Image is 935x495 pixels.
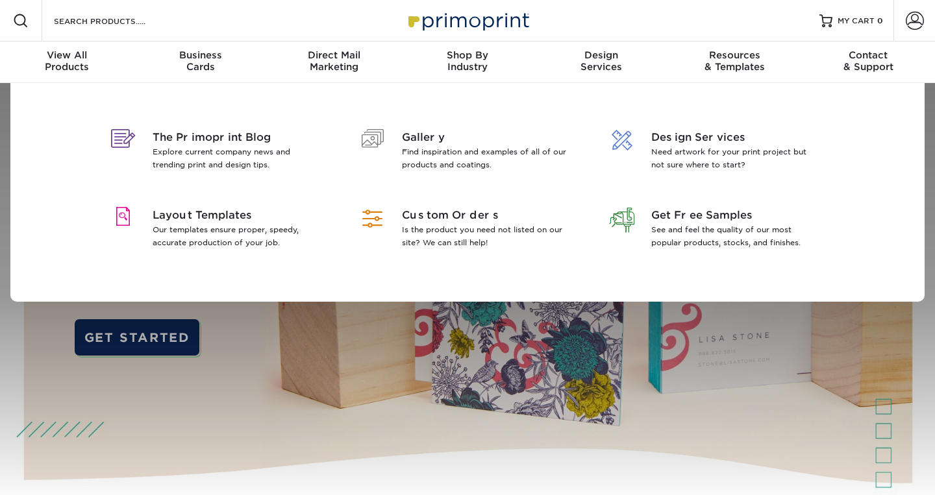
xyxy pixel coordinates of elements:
a: The Primoprint Blog Explore current company news and trending print and design tips. [103,114,333,192]
a: Resources& Templates [668,42,802,83]
div: Cards [134,49,268,73]
span: Shop By [401,49,534,61]
a: Layout Templates Our templates ensure proper, speedy, accurate production of your job. [103,192,333,270]
p: Is the product you need not listed on our site? We can still help! [402,223,570,249]
a: Shop ByIndustry [401,42,534,83]
input: SEARCH PRODUCTS..... [53,13,179,29]
span: Custom Orders [402,208,570,223]
span: The Primoprint Blog [153,130,321,145]
a: Gallery Find inspiration and examples of all of our products and coatings. [353,114,582,192]
div: Marketing [267,49,401,73]
div: & Templates [668,49,802,73]
a: Direct MailMarketing [267,42,401,83]
span: Gallery [402,130,570,145]
div: Industry [401,49,534,73]
span: Resources [668,49,802,61]
p: Need artwork for your print project but not sure where to start? [651,145,819,171]
span: 0 [877,16,883,25]
span: Direct Mail [267,49,401,61]
a: Custom Orders Is the product you need not listed on our site? We can still help! [353,192,582,270]
div: & Support [801,49,935,73]
span: Layout Templates [153,208,321,223]
p: Find inspiration and examples of all of our products and coatings. [402,145,570,171]
a: Contact& Support [801,42,935,83]
div: Services [534,49,668,73]
a: DesignServices [534,42,668,83]
a: BusinessCards [134,42,268,83]
span: MY CART [838,16,875,27]
p: See and feel the quality of our most popular products, stocks, and finishes. [651,223,819,249]
span: Design [534,49,668,61]
a: Design Services Need artwork for your print project but not sure where to start? [602,114,832,192]
img: Primoprint [403,6,532,34]
span: Business [134,49,268,61]
p: Explore current company news and trending print and design tips. [153,145,321,171]
span: Get Free Samples [651,208,819,223]
a: Get Free Samples See and feel the quality of our most popular products, stocks, and finishes. [602,192,832,270]
p: Our templates ensure proper, speedy, accurate production of your job. [153,223,321,249]
span: Design Services [651,130,819,145]
span: Contact [801,49,935,61]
